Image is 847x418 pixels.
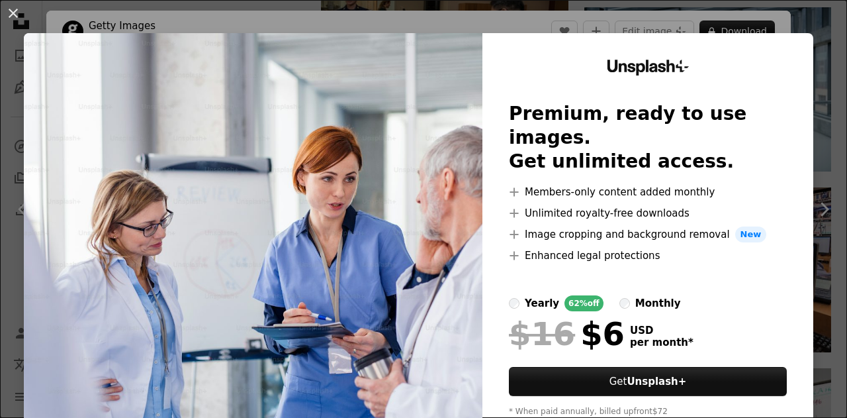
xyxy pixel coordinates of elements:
div: $6 [509,317,625,351]
input: yearly62%off [509,298,519,309]
div: monthly [635,295,681,311]
span: $16 [509,317,575,351]
div: yearly [525,295,559,311]
div: 62% off [564,295,603,311]
li: Members-only content added monthly [509,184,787,200]
li: Enhanced legal protections [509,248,787,264]
button: GetUnsplash+ [509,367,787,396]
span: per month * [630,337,693,348]
li: Unlimited royalty-free downloads [509,205,787,221]
span: New [735,227,767,242]
h2: Premium, ready to use images. Get unlimited access. [509,102,787,174]
li: Image cropping and background removal [509,227,787,242]
input: monthly [619,298,630,309]
strong: Unsplash+ [627,376,686,388]
span: USD [630,325,693,337]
